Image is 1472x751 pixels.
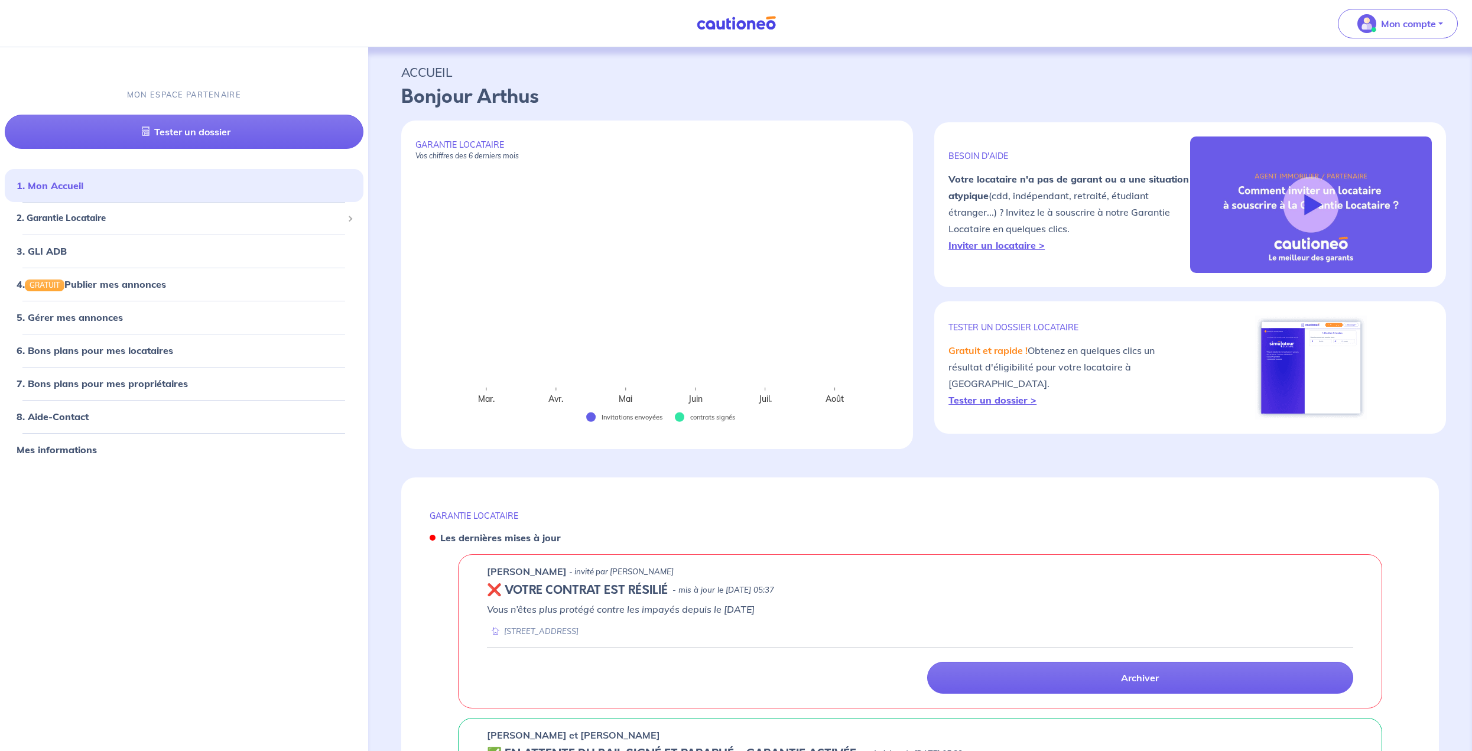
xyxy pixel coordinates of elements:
a: 6. Bons plans pour mes locataires [17,344,173,356]
a: Tester un dossier > [948,394,1036,406]
text: Juin [688,394,703,404]
a: Tester un dossier [5,115,363,149]
img: illu_account_valid_menu.svg [1357,14,1376,33]
a: 4.GRATUITPublier mes annonces [17,278,166,290]
div: 5. Gérer mes annonces [5,305,363,329]
em: Vos chiffres des 6 derniers mois [415,151,519,160]
div: 4.GRATUITPublier mes annonces [5,272,363,296]
p: GARANTIE LOCATAIRE [415,139,899,161]
div: 2. Garantie Locataire [5,207,363,230]
p: Bonjour Arthus [401,83,1439,111]
a: Mes informations [17,444,97,456]
div: 6. Bons plans pour mes locataires [5,339,363,362]
p: MON ESPACE PARTENAIRE [127,89,241,100]
p: ACCUEIL [401,61,1439,83]
p: Obtenez en quelques clics un résultat d'éligibilité pour votre locataire à [GEOGRAPHIC_DATA]. [948,342,1190,408]
h5: ❌ VOTRE CONTRAT EST RÉSILIÉ [487,583,668,597]
p: TESTER un dossier locataire [948,322,1190,333]
p: (cdd, indépendant, retraité, étudiant étranger...) ? Invitez le à souscrire à notre Garantie Loca... [948,171,1190,253]
a: 1. Mon Accueil [17,180,83,191]
img: video-gli-new-none.jpg [1190,136,1432,272]
a: Archiver [927,662,1353,694]
span: 2. Garantie Locataire [17,212,343,225]
text: Juil. [758,394,772,404]
p: Vous n’êtes plus protégé contre les impayés depuis le [DATE] [487,602,1353,616]
text: Avr. [548,394,563,404]
div: [STREET_ADDRESS] [487,626,579,637]
p: [PERSON_NAME] et [PERSON_NAME] [487,728,660,742]
button: illu_account_valid_menu.svgMon compte [1338,9,1458,38]
div: 1. Mon Accueil [5,174,363,197]
div: state: REVOKED, Context: , [487,583,1353,597]
p: Mon compte [1381,17,1436,31]
em: Gratuit et rapide ! [948,344,1028,356]
img: Cautioneo [692,16,781,31]
div: Mes informations [5,438,363,461]
div: 3. GLI ADB [5,239,363,263]
text: Mar. [478,394,495,404]
a: 8. Aide-Contact [17,411,89,422]
div: 7. Bons plans pour mes propriétaires [5,372,363,395]
strong: Les dernières mises à jour [440,532,561,544]
p: Archiver [1121,672,1159,684]
p: - mis à jour le [DATE] 05:37 [672,584,774,596]
text: Août [826,394,844,404]
p: [PERSON_NAME] [487,564,567,578]
a: Inviter un locataire > [948,239,1045,251]
p: GARANTIE LOCATAIRE [430,511,1411,521]
p: - invité par [PERSON_NAME] [569,566,674,578]
a: 5. Gérer mes annonces [17,311,123,323]
div: 8. Aide-Contact [5,405,363,428]
a: 7. Bons plans pour mes propriétaires [17,378,188,389]
a: 3. GLI ADB [17,245,67,257]
img: simulateur.png [1255,316,1367,420]
p: BESOIN D'AIDE [948,151,1190,161]
text: Mai [619,394,632,404]
strong: Votre locataire n'a pas de garant ou a une situation atypique [948,173,1189,201]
